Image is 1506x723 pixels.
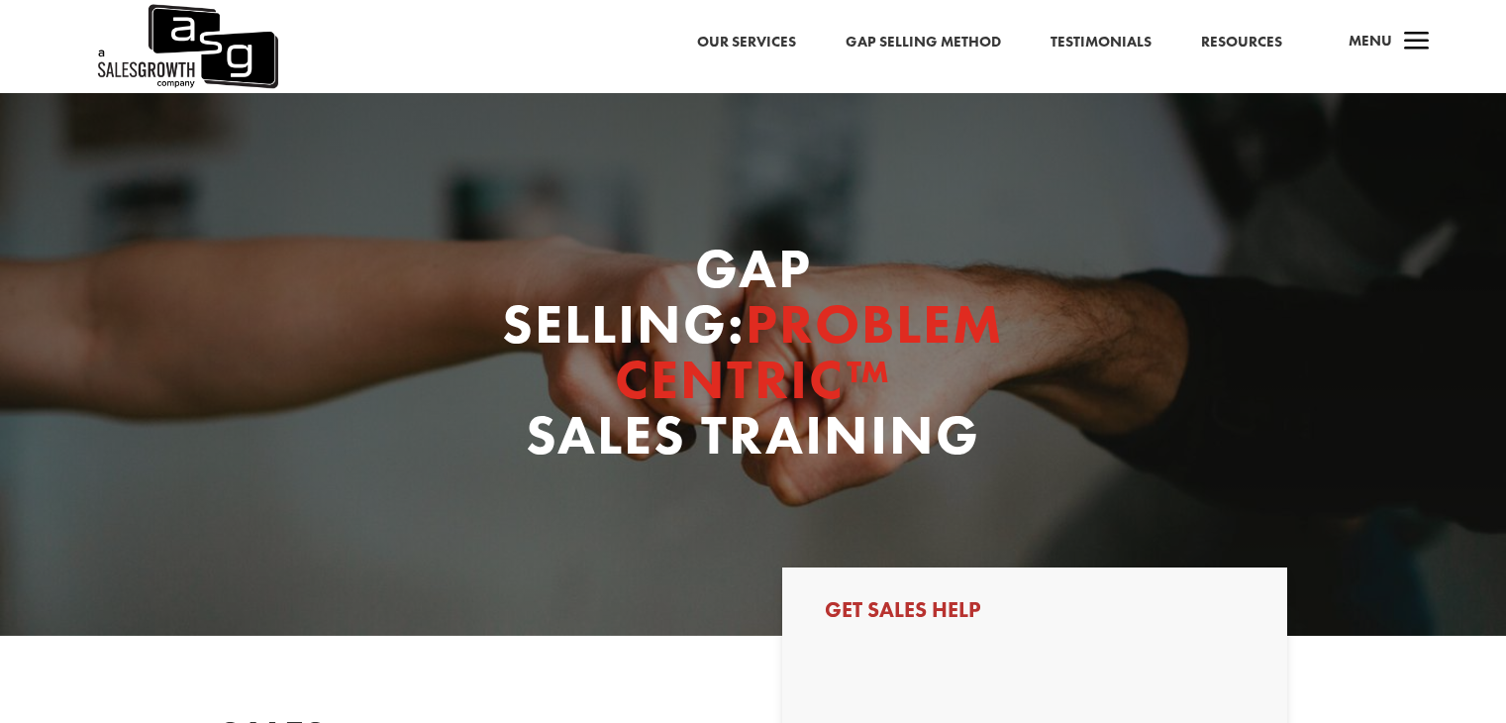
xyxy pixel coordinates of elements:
[846,30,1001,55] a: Gap Selling Method
[473,241,1033,472] h1: GAP SELLING: SALES TRAINING
[697,30,796,55] a: Our Services
[1397,23,1437,62] span: a
[1349,31,1392,51] span: Menu
[825,599,1245,631] h3: Get Sales Help
[1201,30,1282,55] a: Resources
[1051,30,1152,55] a: Testimonials
[615,288,1004,415] span: PROBLEM CENTRIC™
